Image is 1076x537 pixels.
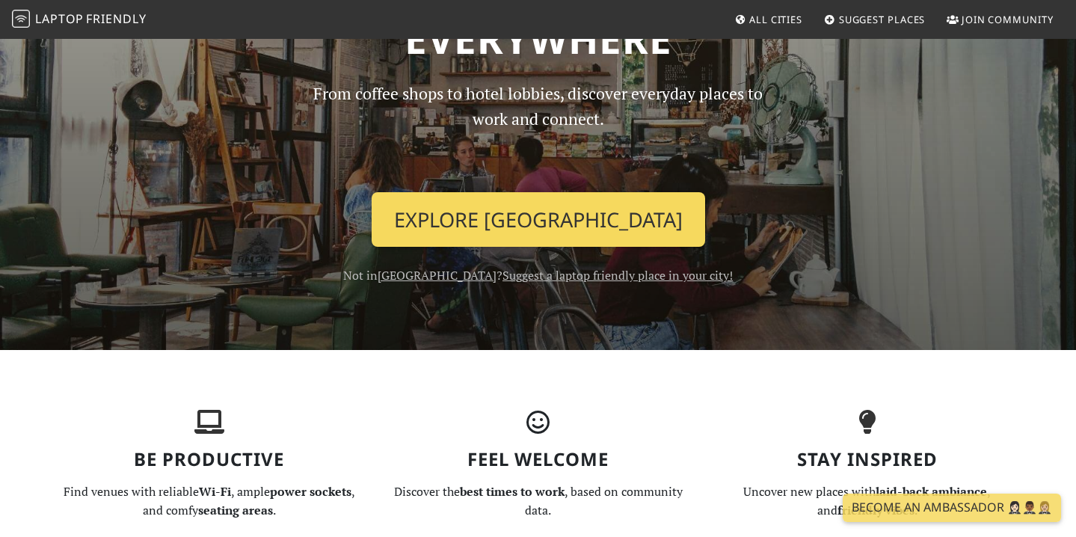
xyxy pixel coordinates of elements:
[372,192,705,248] a: Explore [GEOGRAPHIC_DATA]
[270,483,351,500] strong: power sockets
[301,81,776,180] p: From coffee shops to hotel lobbies, discover everyday places to work and connect.
[198,502,273,518] strong: seating areas
[712,449,1023,470] h3: Stay Inspired
[54,482,365,521] p: Find venues with reliable , ample , and comfy .
[712,482,1023,521] p: Uncover new places with , and .
[199,483,231,500] strong: Wi-Fi
[383,449,694,470] h3: Feel Welcome
[962,13,1054,26] span: Join Community
[86,10,146,27] span: Friendly
[378,267,497,283] a: [GEOGRAPHIC_DATA]
[12,10,30,28] img: LaptopFriendly
[941,6,1060,33] a: Join Community
[502,267,733,283] a: Suggest a laptop friendly place in your city!
[12,7,147,33] a: LaptopFriendly LaptopFriendly
[343,267,733,283] span: Not in ?
[383,482,694,521] p: Discover the , based on community data.
[54,449,365,470] h3: Be Productive
[839,13,926,26] span: Suggest Places
[749,13,802,26] span: All Cities
[728,6,808,33] a: All Cities
[35,10,84,27] span: Laptop
[460,483,565,500] strong: best times to work
[876,483,987,500] strong: laid-back ambiance
[837,502,914,518] strong: friendly vibes
[818,6,932,33] a: Suggest Places
[843,494,1061,522] a: Become an Ambassador 🤵🏻‍♀️🤵🏾‍♂️🤵🏼‍♀️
